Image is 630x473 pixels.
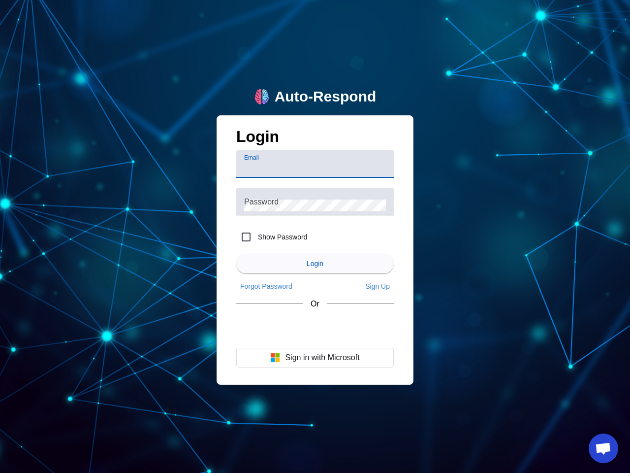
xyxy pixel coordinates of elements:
span: Login [307,260,323,268]
a: logoAuto-Respond [254,88,377,105]
button: Sign in with Microsoft [236,348,394,368]
span: Sign Up [365,282,390,290]
img: Microsoft logo [270,353,280,363]
button: Login [236,254,394,273]
span: Or [311,300,319,308]
div: Auto-Respond [275,88,377,105]
mat-label: Email [244,155,259,161]
img: logo [254,89,270,104]
label: Show Password [256,232,307,242]
h1: Login [236,128,394,151]
iframe: Sign in with Google Button [231,317,399,339]
a: Open chat [589,434,618,463]
mat-label: Password [244,198,279,206]
span: Forgot Password [240,282,292,290]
